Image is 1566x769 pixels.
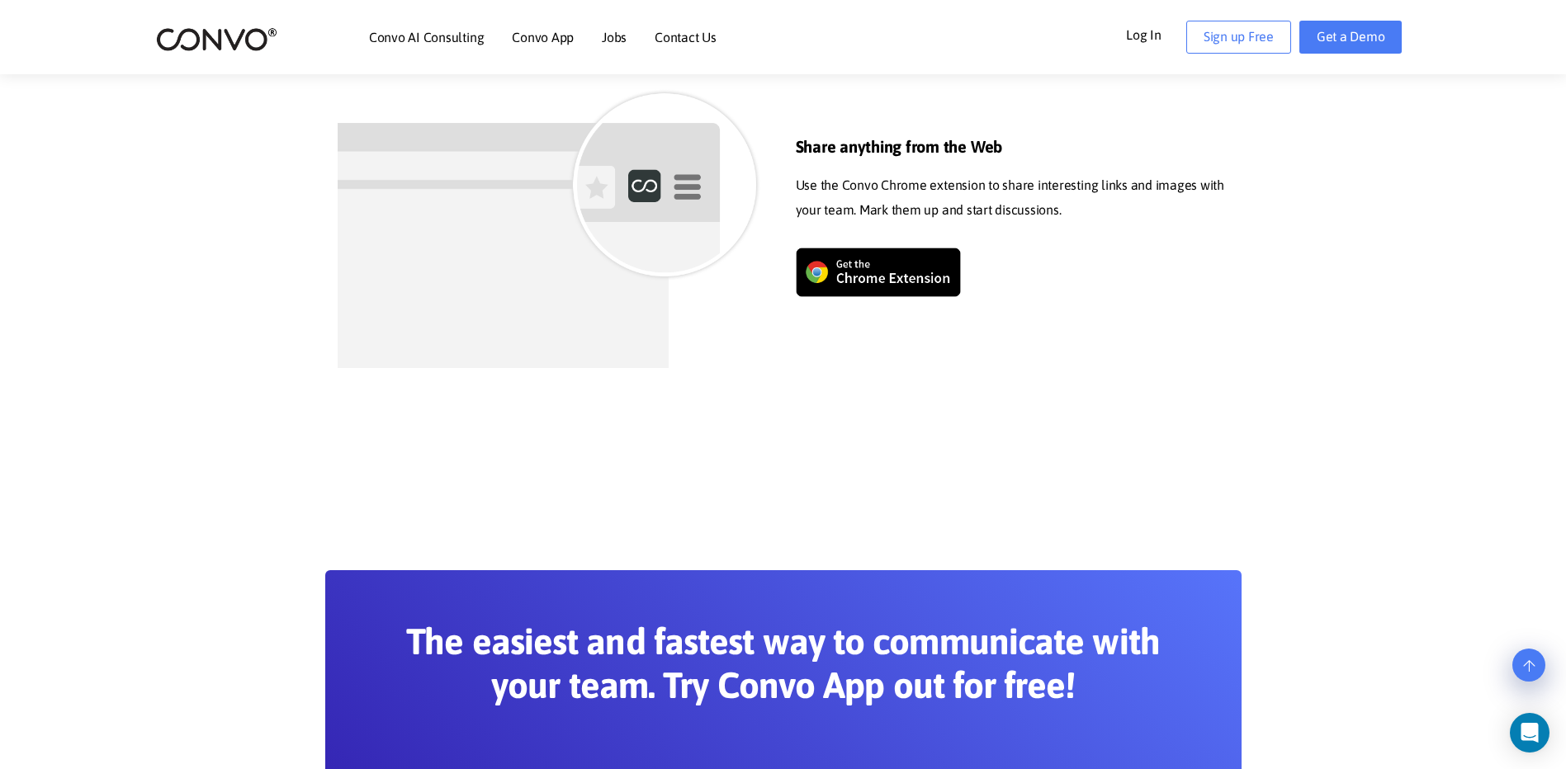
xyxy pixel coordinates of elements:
img: Convo Chrome Extension [338,87,771,368]
a: Log In [1126,21,1186,47]
img: Get the Chrome Extension [796,248,961,297]
a: Convo App [512,31,574,44]
div: Open Intercom Messenger [1510,713,1549,752]
a: Jobs [602,31,627,44]
img: logo_2.png [156,26,277,52]
a: Sign up Free [1186,21,1291,54]
a: Convo AI Consulting [369,31,484,44]
div: Use the Convo Chrome extension to share interesting links and images with your team. Mark them up... [796,173,1229,223]
h2: The easiest and fastest way to communicate with your team. Try Convo App out for free! [404,620,1163,719]
a: Contact Us [655,31,717,44]
a: Get a Demo [1299,21,1403,54]
h2: Share anything from the Web [796,112,1229,169]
